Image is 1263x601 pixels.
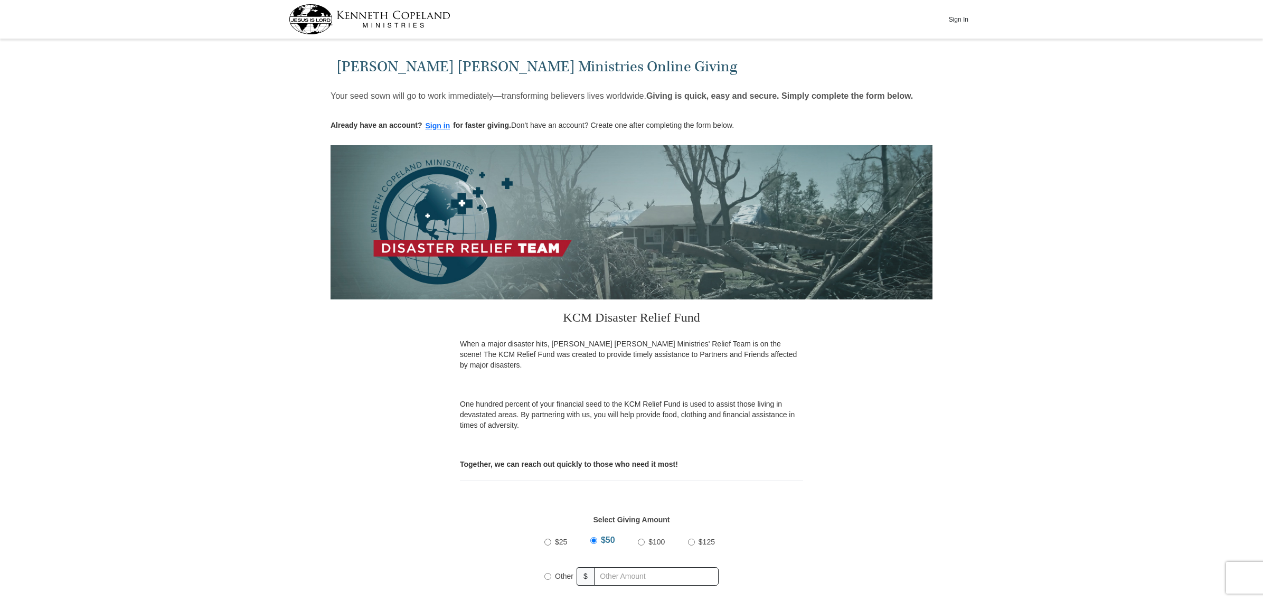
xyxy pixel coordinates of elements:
p: Your seed sown will go to work immediately—transforming believers lives worldwide. [331,91,913,101]
img: kcm-header-logo.svg [289,4,450,34]
button: Sign In [942,11,974,27]
p: When a major disaster hits, [PERSON_NAME] [PERSON_NAME] Ministries' Relief Team is on the scene! ... [460,339,803,370]
h3: KCM Disaster Relief Fund [460,299,803,339]
strong: Giving is quick, easy and secure. Simply complete the form below. [646,91,913,100]
p: One hundred percent of your financial seed to the KCM Relief Fund is used to assist those living ... [460,399,803,430]
b: Together, we can reach out quickly to those who need it most! [460,460,678,468]
p: Don't have an account? Create one after completing the form below. [331,120,734,132]
span: $ [577,567,595,586]
strong: Select Giving Amount [593,515,670,524]
span: $100 [648,538,665,546]
strong: Already have an account? for faster giving. [331,121,511,129]
h1: [PERSON_NAME] [PERSON_NAME] Ministries Online Giving [336,58,927,76]
button: Sign in [422,120,454,132]
span: Other [555,572,573,580]
span: $125 [699,538,715,546]
input: Other Amount [594,567,719,586]
span: $50 [601,536,615,544]
span: $25 [555,538,567,546]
